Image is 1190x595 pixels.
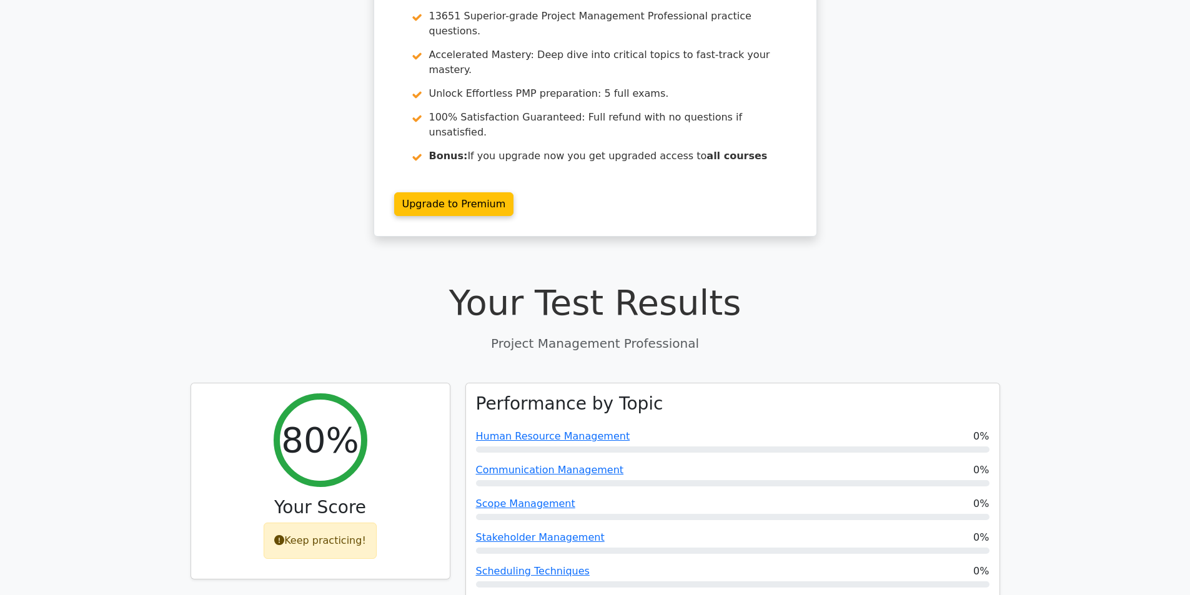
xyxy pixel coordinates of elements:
a: Communication Management [476,464,624,476]
a: Scheduling Techniques [476,565,590,577]
h3: Performance by Topic [476,393,663,415]
span: 0% [973,564,989,579]
a: Scope Management [476,498,575,509]
a: Human Resource Management [476,430,630,442]
span: 0% [973,496,989,511]
div: Keep practicing! [264,523,377,559]
span: 0% [973,429,989,444]
h1: Your Test Results [191,282,1000,323]
h2: 80% [281,419,359,461]
span: 0% [973,530,989,545]
a: Upgrade to Premium [394,192,514,216]
span: 0% [973,463,989,478]
a: Stakeholder Management [476,531,605,543]
p: Project Management Professional [191,334,1000,353]
h3: Your Score [201,497,440,518]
